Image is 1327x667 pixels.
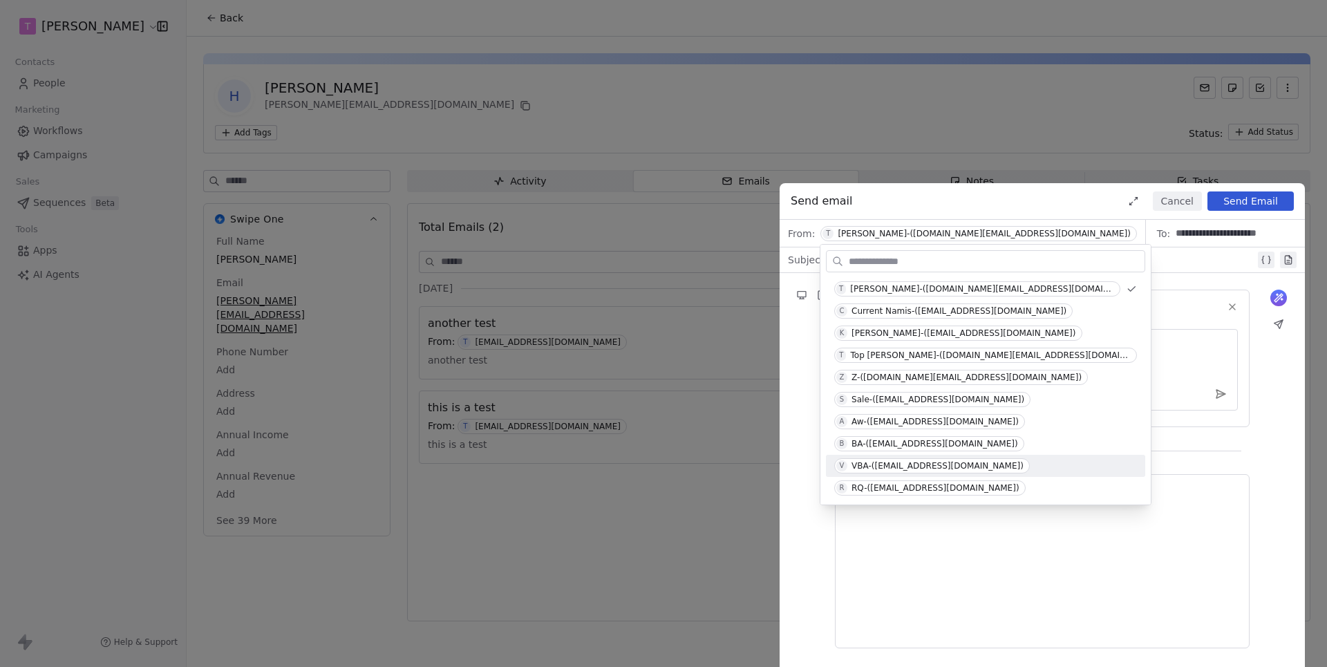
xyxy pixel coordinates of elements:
div: A [840,416,845,427]
div: T [826,228,830,239]
div: Z [840,372,845,383]
div: Aw-([EMAIL_ADDRESS][DOMAIN_NAME]) [851,417,1019,426]
span: Subject: [788,253,827,271]
div: C [839,306,844,317]
div: RQ-([EMAIL_ADDRESS][DOMAIN_NAME]) [851,483,1019,493]
div: R [840,482,845,494]
div: [PERSON_NAME]-([DOMAIN_NAME][EMAIL_ADDRESS][DOMAIN_NAME]) [850,284,1114,294]
div: BA-([EMAIL_ADDRESS][DOMAIN_NAME]) [851,439,1018,449]
div: T [839,283,843,294]
div: Z-([DOMAIN_NAME][EMAIL_ADDRESS][DOMAIN_NAME]) [851,373,1082,382]
div: Current Namis-([EMAIL_ADDRESS][DOMAIN_NAME]) [851,306,1066,316]
span: To: [1157,227,1170,241]
span: From: [788,227,815,241]
div: [PERSON_NAME]-([EMAIL_ADDRESS][DOMAIN_NAME]) [851,328,1076,338]
div: Top [PERSON_NAME]-([DOMAIN_NAME][EMAIL_ADDRESS][DOMAIN_NAME]) [850,350,1131,360]
div: [PERSON_NAME]-([DOMAIN_NAME][EMAIL_ADDRESS][DOMAIN_NAME]) [838,229,1130,238]
button: Send Email [1207,191,1294,211]
div: V [840,460,845,471]
div: K [840,328,845,339]
div: T [839,350,843,361]
div: Suggestions [826,278,1145,499]
div: VBA-([EMAIL_ADDRESS][DOMAIN_NAME]) [851,461,1024,471]
span: Send email [791,193,853,209]
button: Cancel [1153,191,1202,211]
div: S [840,394,844,405]
div: B [840,438,845,449]
div: Sale-([EMAIL_ADDRESS][DOMAIN_NAME]) [851,395,1024,404]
